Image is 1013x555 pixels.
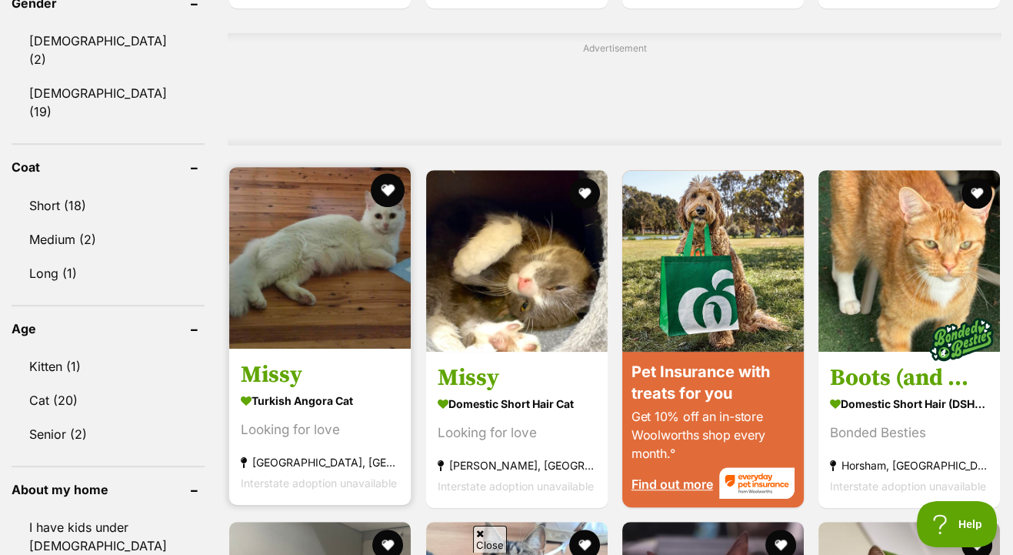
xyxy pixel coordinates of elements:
[12,350,205,383] a: Kitten (1)
[438,422,596,443] div: Looking for love
[830,479,986,492] span: Interstate adoption unavailable
[229,167,411,349] img: Missy - Turkish Angora Cat
[12,77,205,128] a: [DEMOGRAPHIC_DATA] (19)
[12,223,205,256] a: Medium (2)
[426,351,608,507] a: Missy Domestic Short Hair Cat Looking for love [PERSON_NAME], [GEOGRAPHIC_DATA] Interstate adopti...
[241,419,399,440] div: Looking for love
[12,160,205,174] header: Coat
[241,451,399,472] strong: [GEOGRAPHIC_DATA], [GEOGRAPHIC_DATA]
[229,348,411,504] a: Missy Turkish Angora Cat Looking for love [GEOGRAPHIC_DATA], [GEOGRAPHIC_DATA] Interstate adoptio...
[438,454,596,475] strong: [PERSON_NAME], [GEOGRAPHIC_DATA]
[830,392,988,414] strong: Domestic Short Hair (DSH) Cat
[12,322,205,336] header: Age
[241,359,399,389] h3: Missy
[438,363,596,392] h3: Missy
[12,384,205,416] a: Cat (20)
[228,33,1001,145] div: Advertisement
[372,173,405,207] button: favourite
[830,454,988,475] strong: Horsham, [GEOGRAPHIC_DATA]
[12,257,205,289] a: Long (1)
[438,479,594,492] span: Interstate adoption unavailable
[241,476,397,489] span: Interstate adoption unavailable
[818,170,1000,352] img: Boots (and Missy) - Domestic Short Hair (DSH) Cat
[12,483,205,496] header: About my home
[818,351,1000,507] a: Boots (and Missy) Domestic Short Hair (DSH) Cat Bonded Besties Horsham, [GEOGRAPHIC_DATA] Interst...
[12,418,205,450] a: Senior (2)
[917,501,998,547] iframe: Help Scout Beacon - Open
[241,389,399,411] strong: Turkish Angora Cat
[569,178,600,209] button: favourite
[12,189,205,222] a: Short (18)
[830,422,988,443] div: Bonded Besties
[830,363,988,392] h3: Boots (and Missy)
[961,178,992,209] button: favourite
[438,392,596,414] strong: Domestic Short Hair Cat
[426,170,608,352] img: Missy - Domestic Short Hair Cat
[12,25,205,75] a: [DEMOGRAPHIC_DATA] (2)
[473,526,507,553] span: Close
[923,300,1000,377] img: bonded besties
